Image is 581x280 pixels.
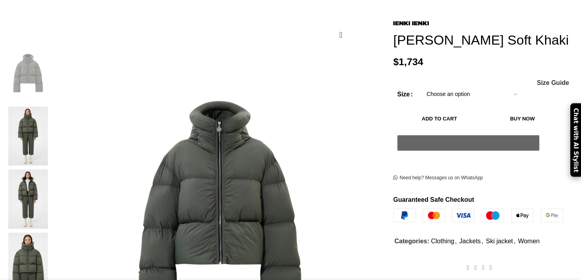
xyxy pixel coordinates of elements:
span: , [514,236,515,246]
img: Ienki Ienki Kenny Jacket Soft Khaki scaled83660 nobg [4,43,52,103]
img: women ski jacket [4,107,52,166]
a: Jackets [459,238,481,244]
img: ski vest [4,169,52,229]
a: Need help? Messages us on WhatsApp [393,175,483,181]
a: Facebook social link [464,262,472,274]
a: Pinterest social link [479,262,487,274]
button: Buy now [485,111,559,128]
a: Women [518,238,540,244]
a: WhatsApp social link [487,262,494,274]
a: Clothing [431,238,454,244]
a: Size Guide [536,80,569,86]
h1: [PERSON_NAME] Soft Khaki [393,32,575,48]
img: guaranteed-safe-checkout-bordered.j [393,209,563,222]
span: Categories: [394,238,429,244]
span: , [481,236,483,246]
span: $ [393,56,399,67]
img: Ienki Ienki [393,21,429,26]
button: Pay with GPay [397,135,539,151]
span: , [455,236,456,246]
a: Ski jacket [486,238,513,244]
a: X social link [472,262,479,274]
iframe: Secure payment input frame [396,156,541,156]
label: Size [397,90,413,100]
button: Add to cart [397,111,481,128]
strong: Guaranteed Safe Checkout [393,196,474,203]
bdi: 1,734 [393,56,423,67]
